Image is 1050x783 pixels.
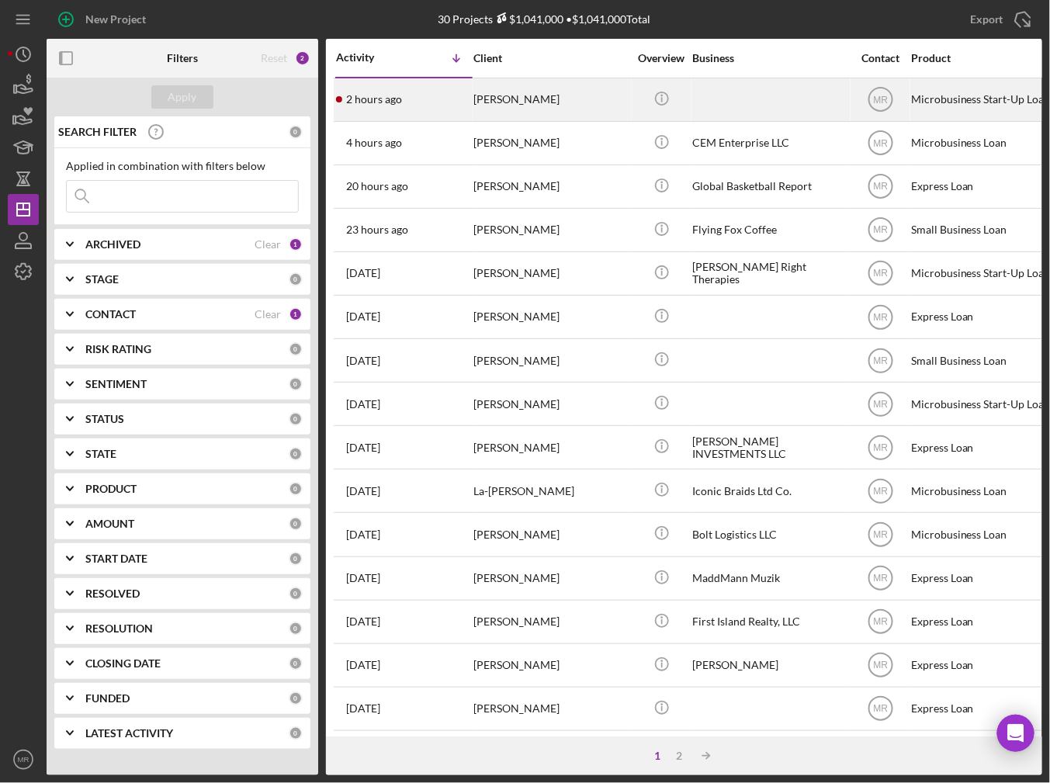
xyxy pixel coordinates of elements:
[873,399,888,410] text: MR
[473,253,629,294] div: [PERSON_NAME]
[289,552,303,566] div: 0
[692,470,847,511] div: Iconic Braids Ltd Co.
[692,732,847,773] div: Sanctuary of Pole
[289,412,303,426] div: 0
[346,702,380,715] time: 2025-09-29 02:44
[692,210,847,251] div: Flying Fox Coffee
[473,688,629,729] div: [PERSON_NAME]
[346,572,380,584] time: 2025-09-29 20:00
[970,4,1003,35] div: Export
[873,355,888,366] text: MR
[473,123,629,164] div: [PERSON_NAME]
[473,340,629,381] div: [PERSON_NAME]
[473,427,629,468] div: [PERSON_NAME]
[873,225,888,236] text: MR
[873,442,888,453] text: MR
[473,601,629,643] div: [PERSON_NAME]
[873,269,888,279] text: MR
[692,645,847,686] div: [PERSON_NAME]
[85,448,116,460] b: STATE
[873,704,888,715] text: MR
[473,296,629,338] div: [PERSON_NAME]
[168,85,197,109] div: Apply
[85,4,146,35] div: New Project
[473,732,629,773] div: [PERSON_NAME]
[85,238,140,251] b: ARCHIVED
[18,756,29,764] text: MR
[85,483,137,495] b: PRODUCT
[289,447,303,461] div: 0
[289,726,303,740] div: 0
[851,52,910,64] div: Contact
[473,645,629,686] div: [PERSON_NAME]
[47,4,161,35] button: New Project
[346,398,380,411] time: 2025-10-01 07:57
[632,52,691,64] div: Overview
[438,12,651,26] div: 30 Projects • $1,041,000 Total
[873,486,888,497] text: MR
[473,383,629,424] div: [PERSON_NAME]
[473,210,629,251] div: [PERSON_NAME]
[346,267,380,279] time: 2025-10-07 13:37
[692,514,847,555] div: Bolt Logistics LLC
[669,750,691,762] div: 2
[255,238,281,251] div: Clear
[85,587,140,600] b: RESOLVED
[85,657,161,670] b: CLOSING DATE
[873,530,888,541] text: MR
[289,482,303,496] div: 0
[151,85,213,109] button: Apply
[346,485,380,497] time: 2025-09-30 10:10
[8,744,39,775] button: MR
[85,692,130,705] b: FUNDED
[692,52,847,64] div: Business
[873,182,888,192] text: MR
[289,657,303,670] div: 0
[66,160,299,172] div: Applied in combination with filters below
[692,253,847,294] div: [PERSON_NAME] Right Therapies
[473,470,629,511] div: La-[PERSON_NAME]
[85,518,134,530] b: AMOUNT
[289,125,303,139] div: 0
[289,272,303,286] div: 0
[289,587,303,601] div: 0
[346,615,380,628] time: 2025-09-29 18:27
[955,4,1042,35] button: Export
[167,52,198,64] b: Filters
[289,622,303,636] div: 0
[85,622,153,635] b: RESOLUTION
[346,442,380,454] time: 2025-09-30 14:32
[85,727,173,740] b: LATEST ACTIVITY
[85,343,151,355] b: RISK RATING
[473,558,629,599] div: [PERSON_NAME]
[346,223,408,236] time: 2025-10-07 17:57
[346,355,380,367] time: 2025-10-01 15:19
[873,573,888,584] text: MR
[289,517,303,531] div: 0
[85,413,124,425] b: STATUS
[692,427,847,468] div: [PERSON_NAME] INVESTMENTS LLC
[346,310,380,323] time: 2025-10-04 20:57
[85,378,147,390] b: SENTIMENT
[289,307,303,321] div: 1
[647,750,669,762] div: 1
[692,166,847,207] div: Global Basketball Report
[473,166,629,207] div: [PERSON_NAME]
[261,52,287,64] div: Reset
[873,138,888,149] text: MR
[873,95,888,106] text: MR
[85,273,119,286] b: STAGE
[289,377,303,391] div: 0
[255,308,281,320] div: Clear
[289,691,303,705] div: 0
[289,237,303,251] div: 1
[873,617,888,628] text: MR
[85,308,136,320] b: CONTACT
[346,180,408,192] time: 2025-10-07 20:47
[473,514,629,555] div: [PERSON_NAME]
[58,126,137,138] b: SEARCH FILTER
[692,601,847,643] div: First Island Realty, LLC
[873,660,888,671] text: MR
[336,51,404,64] div: Activity
[289,342,303,356] div: 0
